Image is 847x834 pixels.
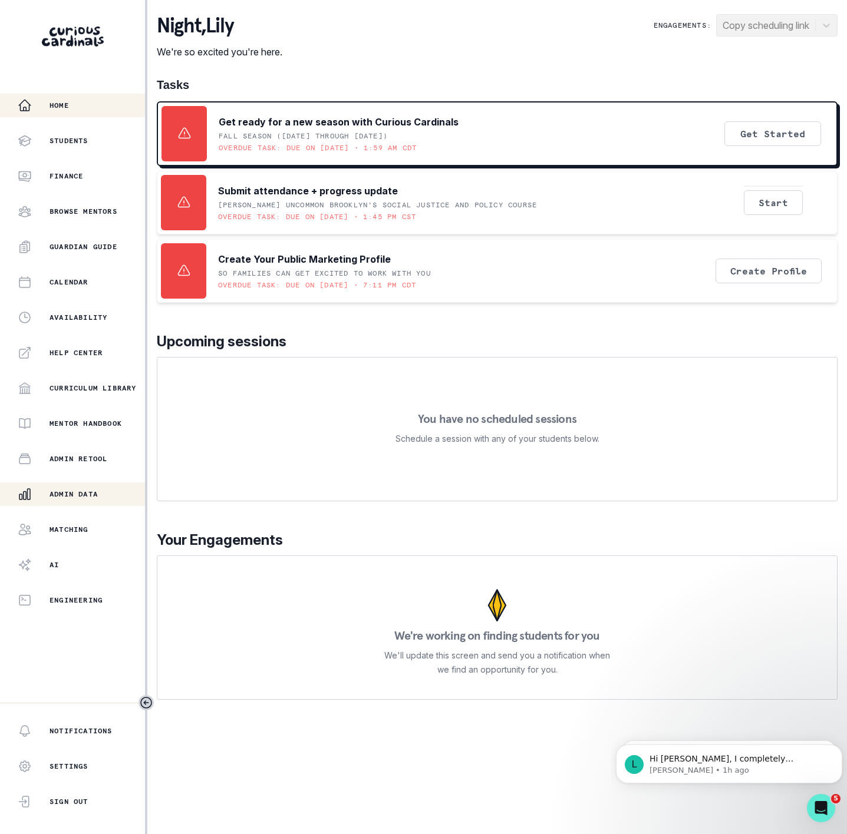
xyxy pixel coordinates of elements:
p: Fall Season ([DATE] through [DATE]) [219,131,388,141]
p: Upcoming sessions [157,331,838,352]
p: Sign Out [50,797,88,806]
span: 5 [831,794,841,803]
iframe: Intercom notifications message [611,720,847,802]
button: Create Profile [716,259,822,283]
p: Submit attendance + progress update [218,184,398,198]
p: Home [50,101,69,110]
p: Help Center [50,348,103,358]
p: We're so excited you're here. [157,45,282,59]
img: Curious Cardinals Logo [42,27,104,47]
p: Availability [50,313,107,322]
p: Students [50,136,88,145]
iframe: Intercom live chat [807,794,835,822]
p: Overdue task: Due on [DATE] • 1:45 PM CST [218,212,416,221]
button: Start [744,190,803,215]
p: Calendar [50,277,88,287]
p: Your Engagements [157,529,838,551]
p: We're working on finding students for you [394,630,599,641]
button: Toggle sidebar [139,695,154,710]
p: Create Your Public Marketing Profile [218,252,391,266]
p: [PERSON_NAME] UNCOMMON Brooklyn's Social Justice and Policy Course [218,200,537,210]
p: AI [50,560,59,570]
p: Browse Mentors [50,207,117,216]
h1: Tasks [157,78,838,92]
p: Curriculum Library [50,383,137,393]
p: Finance [50,171,83,181]
p: You have no scheduled sessions [418,413,576,425]
p: Overdue task: Due on [DATE] • 7:11 PM CDT [218,280,416,290]
p: Get ready for a new season with Curious Cardinals [219,115,459,129]
p: Engagements: [654,21,711,30]
p: Notifications [50,726,113,736]
p: Mentor Handbook [50,419,122,428]
p: Matching [50,525,88,534]
p: Settings [50,762,88,771]
p: Admin Retool [50,454,107,464]
p: We'll update this screen and send you a notification when we find an opportunity for you. [384,648,611,677]
p: night , Lily [157,14,282,38]
p: Overdue task: Due on [DATE] • 1:59 AM CDT [219,143,417,153]
p: Schedule a session with any of your students below. [396,432,599,446]
p: SO FAMILIES CAN GET EXCITED TO WORK WITH YOU [218,269,431,278]
p: Guardian Guide [50,242,117,251]
button: Get Started [724,121,821,146]
p: Engineering [50,595,103,605]
p: Admin Data [50,489,98,499]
